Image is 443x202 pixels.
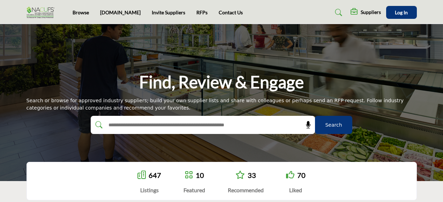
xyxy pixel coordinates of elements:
[100,9,141,15] a: [DOMAIN_NAME]
[152,9,185,15] a: Invite Suppliers
[286,171,294,179] i: Go to Liked
[361,9,381,15] h5: Suppliers
[27,97,417,112] div: Search or browse for approved industry suppliers; build your own supplier lists and share with co...
[185,171,193,180] a: Go to Featured
[196,9,208,15] a: RFPs
[27,7,58,18] img: Site Logo
[228,186,264,194] div: Recommended
[286,186,306,194] div: Liked
[73,9,89,15] a: Browse
[219,9,243,15] a: Contact Us
[315,116,352,134] button: Search
[248,171,256,179] a: 33
[196,171,204,179] a: 10
[351,8,381,17] div: Suppliers
[386,6,417,19] button: Log In
[395,9,408,15] span: Log In
[139,71,304,93] h1: Find, Review & Engage
[235,171,245,180] a: Go to Recommended
[137,186,161,194] div: Listings
[328,7,347,18] a: Search
[183,186,205,194] div: Featured
[297,171,306,179] a: 70
[325,121,342,129] span: Search
[149,171,161,179] a: 647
